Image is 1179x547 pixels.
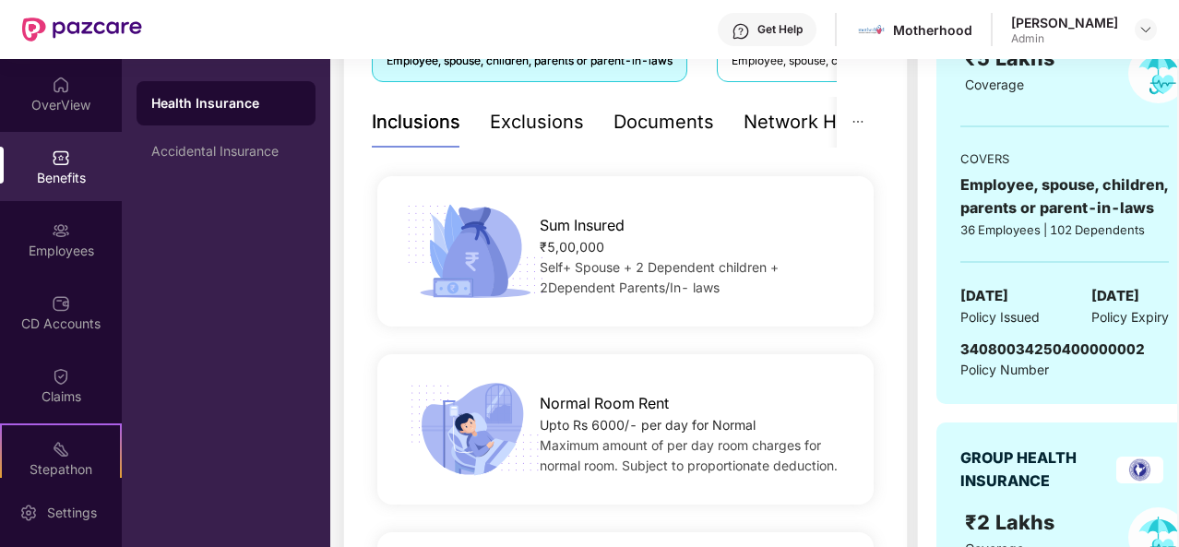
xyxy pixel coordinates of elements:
[1116,457,1163,483] img: insurerLogo
[42,504,102,522] div: Settings
[1091,285,1139,307] span: [DATE]
[757,22,803,37] div: Get Help
[1138,22,1153,37] img: svg+xml;base64,PHN2ZyBpZD0iRHJvcGRvd24tMzJ4MzIiIHhtbG5zPSJodHRwOi8vd3d3LnczLm9yZy8yMDAwL3N2ZyIgd2...
[387,53,673,70] div: Employee, spouse, children, parents or parent-in-laws
[837,11,879,81] button: ellipsis
[960,362,1049,377] span: Policy Number
[965,46,1060,70] span: ₹5 Lakhs
[1091,307,1169,327] span: Policy Expiry
[960,285,1008,307] span: [DATE]
[22,18,142,42] img: New Pazcare Logo
[613,108,714,137] div: Documents
[151,94,301,113] div: Health Insurance
[960,173,1169,220] div: Employee, spouse, children, parents or parent-in-laws
[732,53,1018,70] div: Employee, spouse, children, parents or parent-in-laws
[52,76,70,94] img: svg+xml;base64,PHN2ZyBpZD0iSG9tZSIgeG1sbnM9Imh0dHA6Ly93d3cudzMub3JnLzIwMDAvc3ZnIiB3aWR0aD0iMjAiIG...
[851,115,864,128] span: ellipsis
[52,440,70,458] img: svg+xml;base64,PHN2ZyB4bWxucz0iaHR0cDovL3d3dy53My5vcmcvMjAwMC9zdmciIHdpZHRoPSIyMSIgaGVpZ2h0PSIyMC...
[52,221,70,240] img: svg+xml;base64,PHN2ZyBpZD0iRW1wbG95ZWVzIiB4bWxucz0iaHR0cDovL3d3dy53My5vcmcvMjAwMC9zdmciIHdpZHRoPS...
[540,437,838,473] span: Maximum amount of per day room charges for normal room. Subject to proportionate deduction.
[960,340,1145,358] span: 34080034250400000002
[2,460,120,479] div: Stepathon
[52,367,70,386] img: svg+xml;base64,PHN2ZyBpZD0iQ2xhaW0iIHhtbG5zPSJodHRwOi8vd3d3LnczLm9yZy8yMDAwL3N2ZyIgd2lkdGg9IjIwIi...
[400,199,550,303] img: icon
[540,392,669,415] span: Normal Room Rent
[540,214,625,237] span: Sum Insured
[960,220,1169,239] div: 36 Employees | 102 Dependents
[490,108,584,137] div: Exclusions
[400,377,550,482] img: icon
[837,97,879,148] button: ellipsis
[52,149,70,167] img: svg+xml;base64,PHN2ZyBpZD0iQmVuZWZpdHMiIHhtbG5zPSJodHRwOi8vd3d3LnczLm9yZy8yMDAwL3N2ZyIgd2lkdGg9Ij...
[372,108,460,137] div: Inclusions
[965,510,1060,534] span: ₹2 Lakhs
[960,446,1110,493] div: GROUP HEALTH INSURANCE
[960,149,1169,168] div: COVERS
[540,415,851,435] div: Upto Rs 6000/- per day for Normal
[540,259,779,295] span: Self+ Spouse + 2 Dependent children + 2Dependent Parents/In- laws
[732,22,750,41] img: svg+xml;base64,PHN2ZyBpZD0iSGVscC0zMngzMiIgeG1sbnM9Imh0dHA6Ly93d3cudzMub3JnLzIwMDAvc3ZnIiB3aWR0aD...
[893,21,972,39] div: Motherhood
[744,108,905,137] div: Network Hospitals
[960,307,1040,327] span: Policy Issued
[540,237,851,257] div: ₹5,00,000
[52,294,70,313] img: svg+xml;base64,PHN2ZyBpZD0iQ0RfQWNjb3VudHMiIGRhdGEtbmFtZT0iQ0QgQWNjb3VudHMiIHhtbG5zPSJodHRwOi8vd3...
[19,504,38,522] img: svg+xml;base64,PHN2ZyBpZD0iU2V0dGluZy0yMHgyMCIgeG1sbnM9Imh0dHA6Ly93d3cudzMub3JnLzIwMDAvc3ZnIiB3aW...
[1011,14,1118,31] div: [PERSON_NAME]
[965,77,1024,92] span: Coverage
[858,17,885,43] img: motherhood%20_%20logo.png
[1011,31,1118,46] div: Admin
[151,144,301,159] div: Accidental Insurance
